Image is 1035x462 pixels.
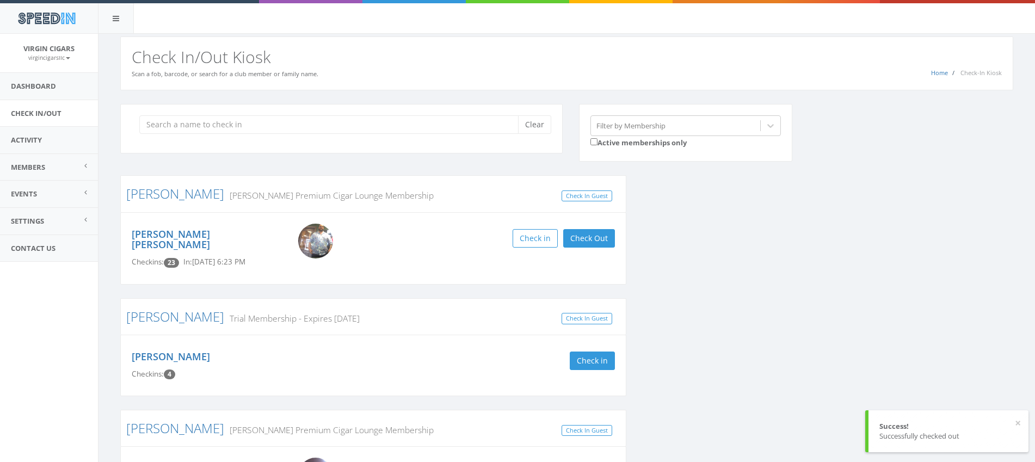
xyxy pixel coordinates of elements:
[563,229,615,248] button: Check Out
[126,184,224,202] a: [PERSON_NAME]
[132,257,164,267] span: Checkins:
[132,227,210,251] a: [PERSON_NAME] [PERSON_NAME]
[132,70,318,78] small: Scan a fob, barcode, or search for a club member or family name.
[28,52,70,62] a: virgincigarsllc
[879,431,1018,441] div: Successfully checked out
[224,189,434,201] small: [PERSON_NAME] Premium Cigar Lounge Membership
[562,425,612,436] a: Check In Guest
[11,162,45,172] span: Members
[164,258,179,268] span: Checkin count
[590,136,687,148] label: Active memberships only
[1015,418,1021,429] button: ×
[126,307,224,325] a: [PERSON_NAME]
[562,313,612,324] a: Check In Guest
[518,115,551,134] button: Clear
[596,120,666,131] div: Filter by Membership
[513,229,558,248] button: Check in
[23,44,75,53] span: Virgin Cigars
[13,8,81,28] img: speedin_logo.png
[11,243,56,253] span: Contact Us
[224,312,360,324] small: Trial Membership - Expires [DATE]
[11,189,37,199] span: Events
[960,69,1002,77] span: Check-In Kiosk
[139,115,526,134] input: Search a name to check in
[224,424,434,436] small: [PERSON_NAME] Premium Cigar Lounge Membership
[562,190,612,202] a: Check In Guest
[570,352,615,370] button: Check in
[298,224,333,258] img: Chris_Bobby.png
[126,419,224,437] a: [PERSON_NAME]
[164,369,175,379] span: Checkin count
[183,257,245,267] span: In: [DATE] 6:23 PM
[132,48,1002,66] h2: Check In/Out Kiosk
[879,421,1018,432] div: Success!
[132,369,164,379] span: Checkins:
[132,350,210,363] a: [PERSON_NAME]
[931,69,948,77] a: Home
[11,216,44,226] span: Settings
[590,138,597,145] input: Active memberships only
[28,54,70,61] small: virgincigarsllc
